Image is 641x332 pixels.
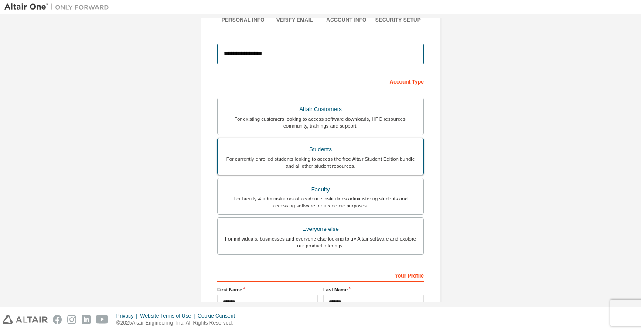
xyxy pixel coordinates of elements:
div: Verify Email [269,17,321,24]
div: For currently enrolled students looking to access the free Altair Student Edition bundle and all ... [223,156,418,169]
img: linkedin.svg [82,315,91,324]
img: instagram.svg [67,315,76,324]
div: For individuals, businesses and everyone else looking to try Altair software and explore our prod... [223,235,418,249]
img: altair_logo.svg [3,315,48,324]
div: Altair Customers [223,103,418,115]
div: Website Terms of Use [140,312,198,319]
div: For faculty & administrators of academic institutions administering students and accessing softwa... [223,195,418,209]
p: © 2025 Altair Engineering, Inc. All Rights Reserved. [116,319,240,327]
div: Privacy [116,312,140,319]
div: Students [223,143,418,156]
div: Your Profile [217,268,424,282]
img: youtube.svg [96,315,109,324]
div: Faculty [223,183,418,196]
label: First Name [217,286,318,293]
div: Everyone else [223,223,418,235]
img: Altair One [4,3,113,11]
div: Account Info [320,17,372,24]
img: facebook.svg [53,315,62,324]
div: For existing customers looking to access software downloads, HPC resources, community, trainings ... [223,115,418,129]
div: Cookie Consent [198,312,240,319]
div: Security Setup [372,17,424,24]
label: Last Name [323,286,424,293]
div: Account Type [217,74,424,88]
div: Personal Info [217,17,269,24]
